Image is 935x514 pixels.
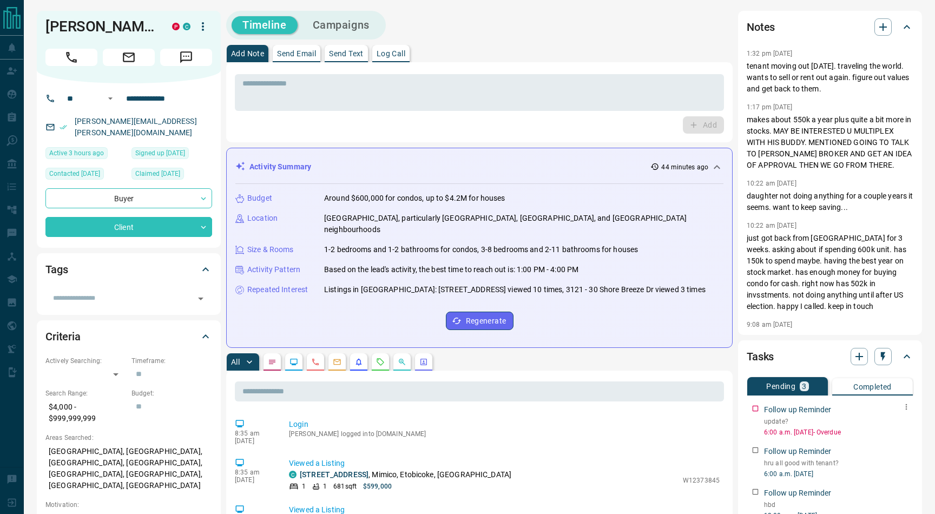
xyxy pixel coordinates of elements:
p: Budget: [131,388,212,398]
p: 3 [802,383,806,390]
p: Pending [766,383,795,390]
button: Regenerate [446,312,513,330]
p: Viewed a Listing [289,458,720,469]
p: [GEOGRAPHIC_DATA], [GEOGRAPHIC_DATA], [GEOGRAPHIC_DATA], [GEOGRAPHIC_DATA], [GEOGRAPHIC_DATA], [G... [45,443,212,495]
p: update? [764,417,913,426]
svg: Requests [376,358,385,366]
div: Tags [45,256,212,282]
p: , Mimico, Etobicoke, [GEOGRAPHIC_DATA] [300,469,511,480]
span: Message [160,49,212,66]
span: Signed up [DATE] [135,148,185,159]
div: Fri Sep 12 2025 [45,147,126,162]
p: Listings in [GEOGRAPHIC_DATA]: [STREET_ADDRESS] viewed 10 times, 3121 - 30 Shore Breeze Dr viewed... [324,284,706,295]
p: Follow up Reminder [764,404,831,416]
p: Size & Rooms [247,244,294,255]
p: All [231,358,240,366]
div: Buyer [45,188,212,208]
p: 681 sqft [333,482,357,491]
svg: Calls [311,358,320,366]
button: Open [104,92,117,105]
a: [PERSON_NAME][EMAIL_ADDRESS][PERSON_NAME][DOMAIN_NAME] [75,117,197,137]
div: property.ca [172,23,180,30]
div: condos.ca [289,471,297,478]
button: Open [193,291,208,306]
svg: Listing Alerts [354,358,363,366]
p: Budget [247,193,272,204]
span: Call [45,49,97,66]
p: Actively Searching: [45,356,126,366]
p: Send Text [329,50,364,57]
p: Activity Summary [249,161,311,173]
button: Timeline [232,16,298,34]
svg: Notes [268,358,276,366]
p: Repeated Interest [247,284,308,295]
svg: Lead Browsing Activity [289,358,298,366]
h2: Tasks [747,348,774,365]
p: 8:35 am [235,430,273,437]
p: [DATE] [235,437,273,445]
p: [GEOGRAPHIC_DATA], particularly [GEOGRAPHIC_DATA], [GEOGRAPHIC_DATA], and [GEOGRAPHIC_DATA] neigh... [324,213,723,235]
svg: Email Verified [60,123,67,131]
div: Activity Summary44 minutes ago [235,157,723,177]
p: $599,000 [363,482,392,491]
p: 1:32 pm [DATE] [747,50,793,57]
p: 1-2 bedrooms and 1-2 bathrooms for condos, 3-8 bedrooms and 2-11 bathrooms for houses [324,244,638,255]
p: 10:22 am [DATE] [747,222,796,229]
p: Follow up Reminder [764,487,831,499]
p: Areas Searched: [45,433,212,443]
svg: Agent Actions [419,358,428,366]
p: Search Range: [45,388,126,398]
span: Contacted [DATE] [49,168,100,179]
p: makes about 550k a year plus quite a bit more in stocks. MAY BE INTERESTED U MULTIPLEX WITH HIS B... [747,114,913,171]
p: Add Note [231,50,264,57]
div: Notes [747,14,913,40]
div: Tue Feb 15 2022 [131,168,212,183]
p: 9:08 am [DATE] [747,321,793,328]
span: Email [103,49,155,66]
div: condos.ca [183,23,190,30]
p: 8:35 am [235,469,273,476]
p: 6:00 a.m. [DATE] - Overdue [764,427,913,437]
h2: Tags [45,261,68,278]
p: Around $600,000 for condos, up to $4.2M for houses [324,193,505,204]
p: 44 minutes ago [661,162,708,172]
div: Client [45,217,212,237]
p: tenant moving out [DATE]. traveling the world. wants to sell or rent out again. figure out values... [747,61,913,95]
a: [STREET_ADDRESS] [300,470,368,479]
p: Activity Pattern [247,264,300,275]
p: Motivation: [45,500,212,510]
p: Send Email [277,50,316,57]
p: Login [289,419,720,430]
span: Active 3 hours ago [49,148,104,159]
p: Follow up Reminder [764,446,831,457]
p: Log Call [377,50,405,57]
p: $4,000 - $999,999,999 [45,398,126,427]
h2: Criteria [45,328,81,345]
p: Location [247,213,278,224]
p: Timeframe: [131,356,212,366]
p: Based on the lead's activity, the best time to reach out is: 1:00 PM - 4:00 PM [324,264,578,275]
h2: Notes [747,18,775,36]
div: Tue Jan 25 2022 [131,147,212,162]
span: Claimed [DATE] [135,168,180,179]
p: 10:22 am [DATE] [747,180,796,187]
p: hru all good with tenant? [764,458,913,468]
p: 1 [302,482,306,491]
svg: Emails [333,358,341,366]
div: Criteria [45,324,212,350]
p: 1:17 pm [DATE] [747,103,793,111]
p: [DATE] [235,476,273,484]
div: Tasks [747,344,913,370]
p: hbd [764,500,913,510]
p: Completed [853,383,892,391]
p: W12373845 [683,476,720,485]
p: just got back from [GEOGRAPHIC_DATA] for 3 weeks. asking about if spending 600k unit. has 150k to... [747,233,913,312]
button: Campaigns [302,16,380,34]
p: 1 [323,482,327,491]
svg: Opportunities [398,358,406,366]
p: 6:00 a.m. [DATE] [764,469,913,479]
h1: [PERSON_NAME] [45,18,156,35]
div: Thu Apr 04 2024 [45,168,126,183]
p: [PERSON_NAME] logged into [DOMAIN_NAME] [289,430,720,438]
p: daughter not doing anything for a couple years it seems. want to keep saving... [747,190,913,213]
